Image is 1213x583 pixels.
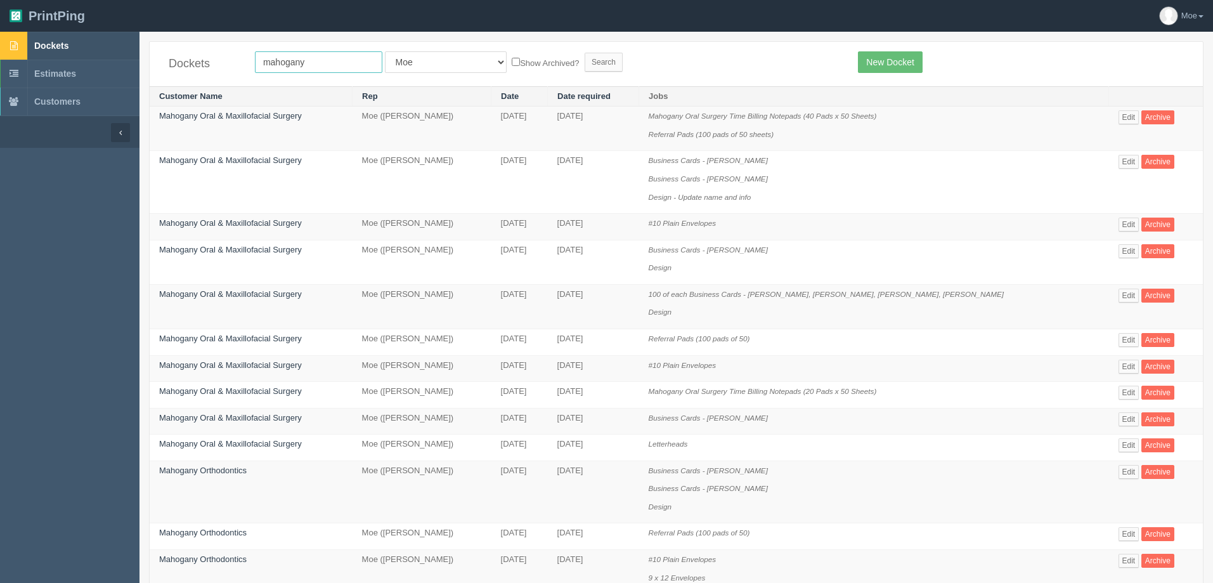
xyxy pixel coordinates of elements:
a: Edit [1119,386,1139,400]
a: Edit [1119,465,1139,479]
td: Moe ([PERSON_NAME]) [353,107,491,151]
a: Archive [1141,527,1174,541]
input: Search [585,53,623,72]
td: [DATE] [491,329,548,355]
td: [DATE] [548,151,639,214]
a: Mahogany Oral & Maxillofacial Surgery [159,439,302,449]
td: [DATE] [548,329,639,355]
td: [DATE] [548,523,639,550]
td: [DATE] [548,284,639,329]
a: Mahogany Oral & Maxillofacial Surgery [159,111,302,121]
a: Mahogany Oral & Maxillofacial Surgery [159,289,302,299]
label: Show Archived? [512,55,579,70]
td: Moe ([PERSON_NAME]) [353,240,491,284]
a: Edit [1119,110,1139,124]
a: Date [501,91,519,101]
i: Referral Pads (100 pads of 50) [649,528,750,537]
a: Mahogany Oral & Maxillofacial Surgery [159,218,302,228]
a: Edit [1119,155,1139,169]
a: Mahogany Oral & Maxillofacial Surgery [159,413,302,423]
h4: Dockets [169,58,236,70]
a: Mahogany Oral & Maxillofacial Surgery [159,334,302,343]
td: Moe ([PERSON_NAME]) [353,329,491,355]
a: Edit [1119,438,1139,452]
td: [DATE] [491,240,548,284]
i: #10 Plain Envelopes [649,361,717,369]
i: #10 Plain Envelopes [649,219,717,227]
i: Referral Pads (100 pads of 50 sheets) [649,130,774,138]
i: Design - Update name and info [649,193,751,201]
a: Edit [1119,289,1139,303]
td: [DATE] [491,214,548,240]
i: Letterheads [649,440,688,448]
td: Moe ([PERSON_NAME]) [353,355,491,382]
i: Business Cards - [PERSON_NAME] [649,246,768,254]
a: Edit [1119,333,1139,347]
img: avatar_default-7531ab5dedf162e01f1e0bb0964e6a185e93c5c22dfe317fb01d7f8cd2b1632c.jpg [1160,7,1177,25]
a: Edit [1119,360,1139,374]
a: Edit [1119,244,1139,258]
a: Archive [1141,412,1174,426]
td: [DATE] [548,107,639,151]
td: [DATE] [491,461,548,523]
img: logo-3e63b451c926e2ac314895c53de4908e5d424f24456219fb08d385ab2e579770.png [10,10,22,22]
i: #10 Plain Envelopes [649,555,717,563]
td: [DATE] [548,240,639,284]
span: Dockets [34,41,68,51]
a: Mahogany Orthodontics [159,528,247,537]
a: Rep [362,91,378,101]
a: Edit [1119,554,1139,568]
span: Customers [34,96,81,107]
a: New Docket [858,51,922,73]
a: Archive [1141,438,1174,452]
a: Mahogany Oral & Maxillofacial Surgery [159,386,302,396]
a: Archive [1141,110,1174,124]
td: [DATE] [491,107,548,151]
a: Archive [1141,386,1174,400]
a: Mahogany Orthodontics [159,466,247,475]
td: Moe ([PERSON_NAME]) [353,435,491,461]
i: Business Cards - [PERSON_NAME] [649,466,768,475]
a: Mahogany Orthodontics [159,554,247,564]
a: Customer Name [159,91,223,101]
a: Archive [1141,244,1174,258]
td: [DATE] [491,435,548,461]
td: [DATE] [491,151,548,214]
a: Archive [1141,155,1174,169]
td: [DATE] [548,461,639,523]
a: Archive [1141,333,1174,347]
td: [DATE] [548,382,639,409]
i: 9 x 12 Envelopes [649,573,706,582]
i: Referral Pads (100 pads of 50) [649,334,750,343]
td: [DATE] [491,382,548,409]
td: [DATE] [548,408,639,435]
a: Archive [1141,289,1174,303]
td: [DATE] [548,435,639,461]
td: [DATE] [491,408,548,435]
td: [DATE] [491,355,548,382]
td: [DATE] [491,284,548,329]
i: Mahogany Oral Surgery Time Billing Notepads (40 Pads x 50 Sheets) [649,112,877,120]
a: Archive [1141,554,1174,568]
a: Date required [557,91,611,101]
a: Edit [1119,527,1139,541]
a: Archive [1141,218,1174,232]
td: Moe ([PERSON_NAME]) [353,284,491,329]
td: Moe ([PERSON_NAME]) [353,214,491,240]
i: Business Cards - [PERSON_NAME] [649,484,768,492]
td: Moe ([PERSON_NAME]) [353,461,491,523]
td: [DATE] [548,214,639,240]
a: Edit [1119,218,1139,232]
i: Business Cards - [PERSON_NAME] [649,414,768,422]
td: Moe ([PERSON_NAME]) [353,151,491,214]
a: Mahogany Oral & Maxillofacial Surgery [159,245,302,254]
i: Business Cards - [PERSON_NAME] [649,174,768,183]
td: Moe ([PERSON_NAME]) [353,382,491,409]
a: Archive [1141,465,1174,479]
i: Mahogany Oral Surgery Time Billing Notepads (20 Pads x 50 Sheets) [649,387,877,395]
i: Design [649,263,671,272]
i: Design [649,308,671,316]
span: Estimates [34,69,76,79]
a: Mahogany Oral & Maxillofacial Surgery [159,155,302,165]
input: Show Archived? [512,58,520,66]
